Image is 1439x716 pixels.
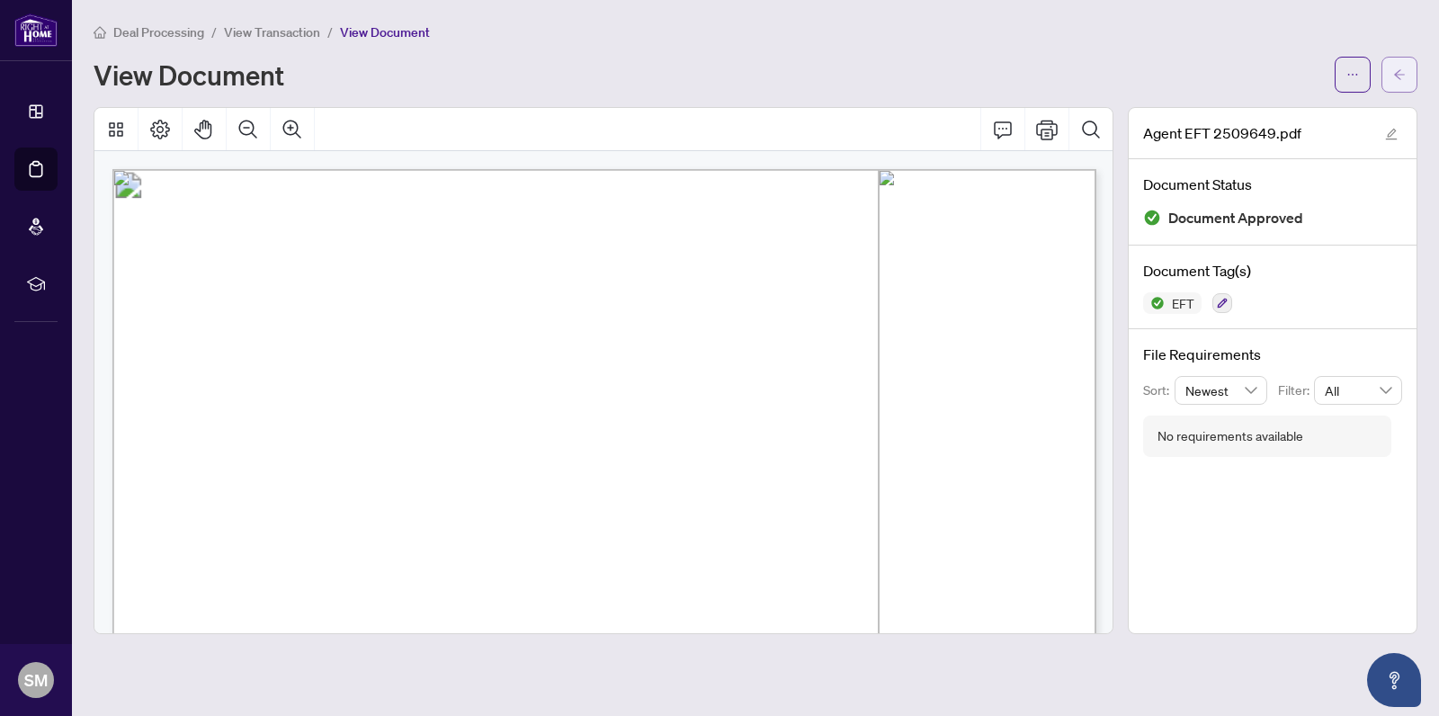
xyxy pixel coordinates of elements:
[327,22,333,42] li: /
[1278,380,1314,400] p: Filter:
[24,667,48,693] span: SM
[1143,292,1165,314] img: Status Icon
[1367,653,1421,707] button: Open asap
[1157,426,1303,446] div: No requirements available
[14,13,58,47] img: logo
[1393,68,1406,81] span: arrow-left
[1185,377,1257,404] span: Newest
[1143,174,1402,195] h4: Document Status
[1143,260,1402,282] h4: Document Tag(s)
[1143,122,1301,144] span: Agent EFT 2509649.pdf
[211,22,217,42] li: /
[1385,128,1398,140] span: edit
[1143,209,1161,227] img: Document Status
[1168,206,1303,230] span: Document Approved
[340,24,430,40] span: View Document
[94,60,284,89] h1: View Document
[1143,344,1402,365] h4: File Requirements
[1143,380,1175,400] p: Sort:
[1346,68,1359,81] span: ellipsis
[224,24,320,40] span: View Transaction
[1325,377,1391,404] span: All
[94,26,106,39] span: home
[1165,297,1202,309] span: EFT
[113,24,204,40] span: Deal Processing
